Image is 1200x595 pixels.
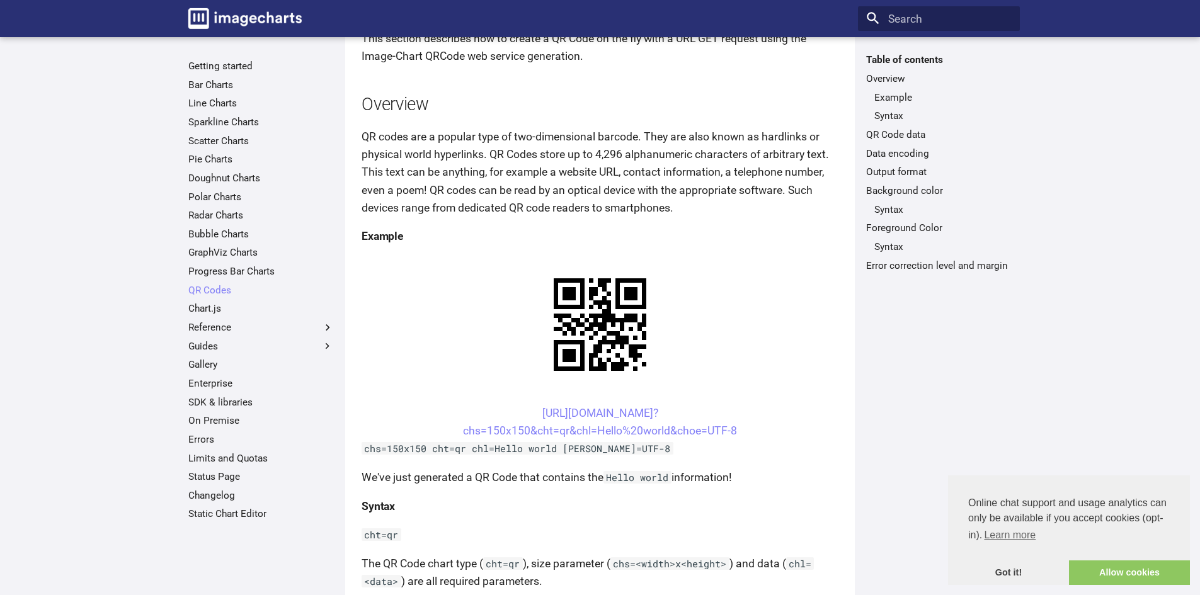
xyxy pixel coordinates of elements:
div: cookieconsent [948,475,1190,585]
a: Changelog [188,489,334,502]
a: Example [874,91,1012,104]
a: Getting started [188,60,334,72]
nav: Table of contents [858,54,1020,271]
a: Scatter Charts [188,135,334,147]
h4: Syntax [362,497,838,515]
a: Enterprise [188,377,334,390]
code: chs=150x150 cht=qr chl=Hello world [PERSON_NAME]=UTF-8 [362,442,673,455]
a: Status Page [188,470,334,483]
a: Image-Charts documentation [183,3,307,34]
code: Hello world [603,471,671,484]
a: QR Code data [866,128,1012,141]
a: dismiss cookie message [948,560,1069,586]
a: Syntax [874,203,1012,216]
a: Gallery [188,358,334,371]
a: Progress Bar Charts [188,265,334,278]
nav: Foreground Color [866,241,1012,253]
a: Errors [188,433,334,446]
code: cht=qr [483,557,523,570]
a: SDK & libraries [188,396,334,409]
img: logo [188,8,302,29]
a: Bar Charts [188,79,334,91]
a: Static Chart Editor [188,507,334,520]
a: Line Charts [188,97,334,110]
p: This section describes how to create a QR Code on the fly with a URL GET request using the Image-... [362,30,838,65]
a: Pie Charts [188,153,334,166]
a: Syntax [874,241,1012,253]
a: Limits and Quotas [188,452,334,465]
input: Search [858,6,1020,31]
nav: Overview [866,91,1012,123]
nav: Background color [866,203,1012,216]
a: Background color [866,184,1012,197]
a: Overview [866,72,1012,85]
a: allow cookies [1069,560,1190,586]
a: Doughnut Charts [188,172,334,184]
label: Table of contents [858,54,1020,66]
label: Guides [188,340,334,353]
span: Online chat support and usage analytics can only be available if you accept cookies (opt-in). [968,496,1170,545]
a: Data encoding [866,147,1012,160]
a: Polar Charts [188,191,334,203]
code: cht=qr [362,528,401,541]
p: We've just generated a QR Code that contains the information! [362,468,838,486]
code: chs=<width>x<height> [610,557,729,570]
a: Foreground Color [866,222,1012,234]
a: Chart.js [188,302,334,315]
a: Error correction level and margin [866,259,1012,272]
label: Reference [188,321,334,334]
a: Sparkline Charts [188,116,334,128]
a: [URL][DOMAIN_NAME]?chs=150x150&cht=qr&chl=Hello%20world&choe=UTF-8 [463,407,737,437]
a: QR Codes [188,284,334,297]
h2: Overview [362,93,838,117]
a: On Premise [188,414,334,427]
a: Output format [866,166,1012,178]
h4: Example [362,227,838,245]
a: Syntax [874,110,1012,122]
p: QR codes are a popular type of two-dimensional barcode. They are also known as hardlinks or physi... [362,128,838,217]
img: chart [532,256,668,393]
a: GraphViz Charts [188,246,334,259]
p: The QR Code chart type ( ), size parameter ( ) and data ( ) are all required parameters. [362,555,838,590]
a: Radar Charts [188,209,334,222]
a: learn more about cookies [982,526,1037,545]
a: Bubble Charts [188,228,334,241]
